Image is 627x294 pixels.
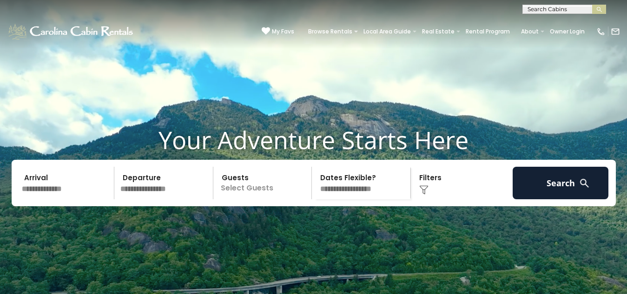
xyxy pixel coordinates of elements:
[545,25,589,38] a: Owner Login
[419,185,429,195] img: filter--v1.png
[579,177,590,189] img: search-regular-white.png
[359,25,416,38] a: Local Area Guide
[513,167,609,199] button: Search
[596,27,606,36] img: phone-regular-white.png
[262,27,294,36] a: My Favs
[516,25,543,38] a: About
[7,22,136,41] img: White-1-1-2.png
[216,167,312,199] p: Select Guests
[461,25,515,38] a: Rental Program
[304,25,357,38] a: Browse Rentals
[611,27,620,36] img: mail-regular-white.png
[272,27,294,36] span: My Favs
[7,125,620,154] h1: Your Adventure Starts Here
[417,25,459,38] a: Real Estate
